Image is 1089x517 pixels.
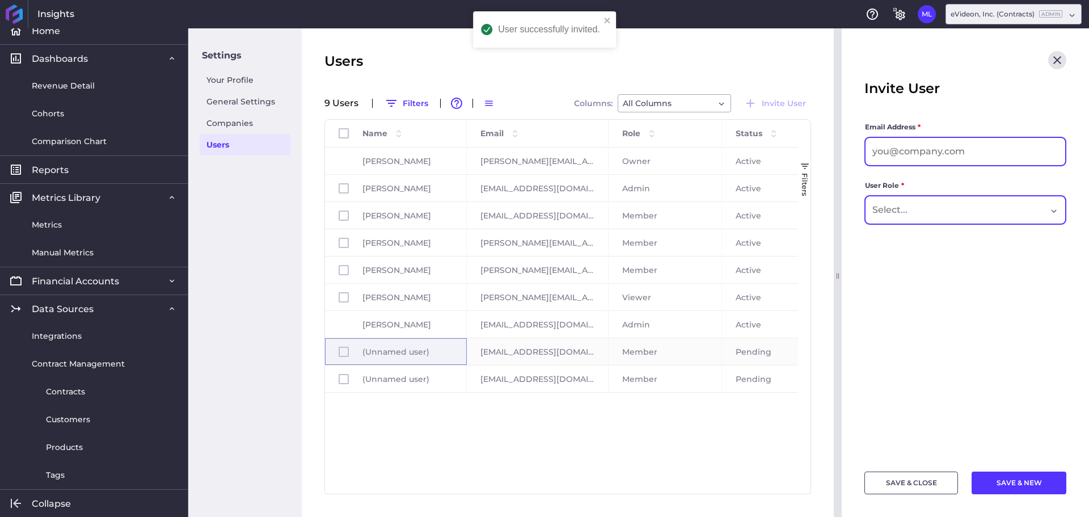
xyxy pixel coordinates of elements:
[32,330,82,342] span: Integrations
[32,192,100,204] span: Metrics Library
[864,472,958,494] button: SAVE & CLOSE
[324,51,811,72] div: Users
[865,196,1066,224] div: Dropdown select
[32,219,62,231] span: Metrics
[32,80,95,92] span: Revenue Detail
[200,112,290,134] a: Companies
[32,53,88,65] span: Dashboards
[1039,10,1062,18] ins: Admin
[865,121,915,133] span: Email Address
[32,498,71,510] span: Collapse
[200,42,290,69] p: Settings
[498,25,600,34] div: User successfully invited.
[574,99,613,107] span: Columns:
[32,275,119,287] span: Financial Accounts
[863,5,881,23] button: Help
[800,173,809,196] span: Filters
[32,164,69,176] span: Reports
[864,78,940,99] span: Invite User
[603,16,611,27] button: close
[946,4,1082,24] div: Dropdown select
[623,96,672,110] span: All Columns
[32,108,64,120] span: Cohorts
[618,94,731,112] div: Dropdown select
[32,136,107,148] span: Comparison Chart
[46,414,90,426] span: Customers
[32,25,60,37] span: Home
[918,5,936,23] button: User Menu
[379,94,433,112] button: Filters
[890,5,909,23] button: General Settings
[865,180,899,191] span: User Role
[200,134,290,155] a: Users
[951,9,1062,19] div: eVideon, Inc. (Contracts)
[46,469,65,481] span: Tags
[46,442,83,453] span: Products
[46,386,85,398] span: Contracts
[972,472,1066,494] button: SAVE & NEW
[1048,51,1066,69] button: Close
[32,358,125,370] span: Contract Management
[866,138,1065,165] input: you@company.com
[872,203,921,217] input: Select...
[324,99,365,108] div: 9 User s
[200,91,290,112] a: General Settings
[200,69,290,91] a: Your Profile
[32,247,94,259] span: Manual Metrics
[32,303,94,315] span: Data Sources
